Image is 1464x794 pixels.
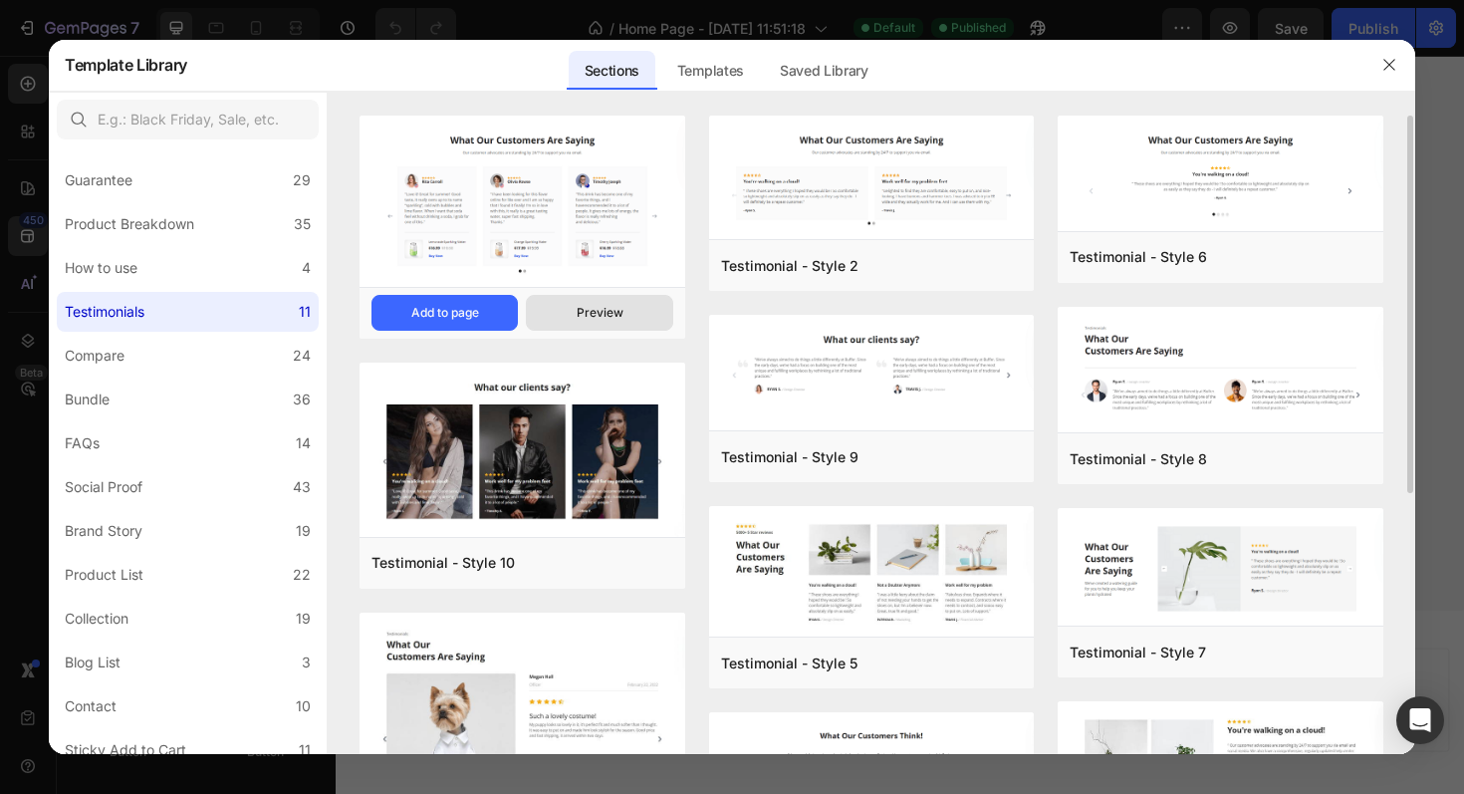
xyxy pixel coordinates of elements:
[296,607,311,631] div: 19
[371,267,559,296] h3: Best for Your Gear
[1058,508,1383,630] img: t7.png
[105,195,152,243] img: Alt Image
[359,35,837,81] h2: Why Choose Red Dot Photo?
[709,315,1035,412] img: t9.png
[1070,447,1207,471] div: Testimonial - Style 8
[65,651,121,674] div: Blog List
[551,617,645,638] span: Add section
[65,607,128,631] div: Collection
[293,475,311,499] div: 43
[1070,641,1206,664] div: Testimonial - Style 7
[721,445,858,469] div: Testimonial - Style 9
[904,267,1092,296] h3: 100% Guaranteed
[1058,116,1383,234] img: t6.png
[302,256,311,280] div: 4
[299,300,311,324] div: 11
[637,195,685,243] img: Alt Image
[721,254,858,278] div: Testimonial - Style 2
[764,51,884,91] div: Saved Library
[1396,696,1444,744] div: Open Intercom Messenger
[293,168,311,192] div: 29
[65,388,110,411] div: Bundle
[293,563,311,587] div: 22
[721,652,857,675] div: Testimonial - Style 5
[107,269,290,318] p: 24/7 Friendly Support
[293,388,311,411] div: 36
[371,295,518,331] button: Add to page
[65,475,142,499] div: Social Proof
[299,738,311,762] div: 11
[637,267,825,320] h3: Versatile Payment Options
[65,39,187,91] h2: Template Library
[639,338,823,481] p: Shop with ease using flexible payment methods, including installments to split your purchase.
[411,304,479,322] div: Add to page
[373,313,557,456] p: We offer a curated selection of the best cameras and accessories to help you capture your vision.
[294,212,311,236] div: 35
[57,100,319,139] input: E.g.: Black Friday, Sale, etc.
[670,686,819,704] span: then drag & drop elements
[65,300,144,324] div: Testimonials
[904,195,952,243] img: Alt Image
[360,363,685,541] img: t10.png
[302,651,311,674] div: 3
[383,662,504,682] div: Choose templates
[373,686,510,704] span: inspired by CRO experts
[293,344,311,368] div: 24
[709,506,1035,641] img: t5.png
[709,116,1035,244] img: t2.png
[296,694,311,718] div: 10
[661,51,760,91] div: Templates
[526,295,672,331] button: Preview
[65,344,124,368] div: Compare
[360,116,685,291] img: t1.png
[65,431,100,455] div: FAQs
[537,686,643,704] span: from URL or image
[65,212,194,236] div: Product Breakdown
[577,304,623,322] div: Preview
[1058,307,1383,436] img: t8.png
[685,662,807,682] div: Add blank section
[65,694,117,718] div: Contact
[540,662,644,682] div: Generate layout
[65,256,137,280] div: How to use
[569,51,655,91] div: Sections
[65,519,142,543] div: Brand Story
[296,431,311,455] div: 14
[65,563,143,587] div: Product List
[906,313,1090,427] p: Every product is brand new and comes with a full manufacturer's warranty for your peace of mind.
[296,519,311,543] div: 19
[65,738,186,762] div: Sticky Add to Cart
[107,338,290,452] p: Our team of experts is ready to to offer expert advice and support, day or night.
[65,168,132,192] div: Guarantee
[371,195,419,243] img: Alt Image
[1070,245,1207,269] div: Testimonial - Style 6
[371,551,515,575] div: Testimonial - Style 10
